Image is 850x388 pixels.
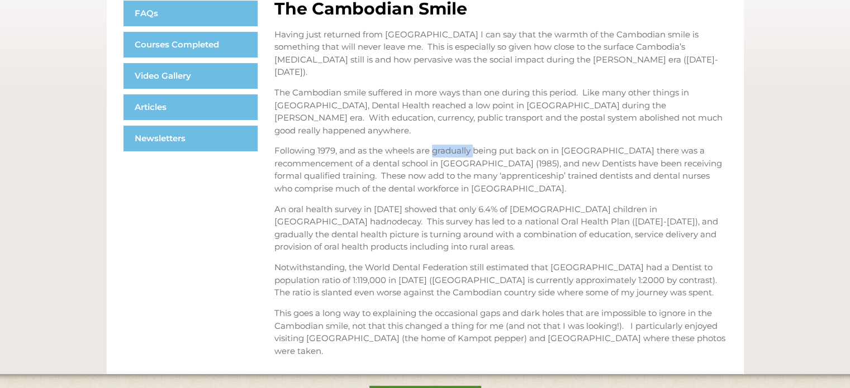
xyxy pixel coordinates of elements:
p: An oral health survey in [DATE] showed that only 6.4% of [DEMOGRAPHIC_DATA] children in [GEOGRAPH... [274,203,727,253]
nav: Menu [124,1,258,151]
p: Following 1979, and as the wheels are gradually being put back on in [GEOGRAPHIC_DATA] there was ... [274,145,727,195]
em: no [386,216,397,227]
p: Notwithstanding, the World Dental Federation still estimated that [GEOGRAPHIC_DATA] had a Dentist... [274,261,727,299]
h1: The Cambodian Smile [274,1,727,17]
p: The Cambodian smile suffered in more ways than one during this period. Like many other things in ... [274,87,727,137]
p: This goes a long way to explaining the occasional gaps and dark holes that are impossible to igno... [274,307,727,357]
a: Articles [124,94,258,120]
a: FAQs [124,1,258,26]
p: Having just returned from [GEOGRAPHIC_DATA] I can say that the warmth of the Cambodian smile is s... [274,28,727,79]
a: Video Gallery [124,63,258,89]
a: Newsletters [124,126,258,151]
a: Courses Completed [124,32,258,58]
